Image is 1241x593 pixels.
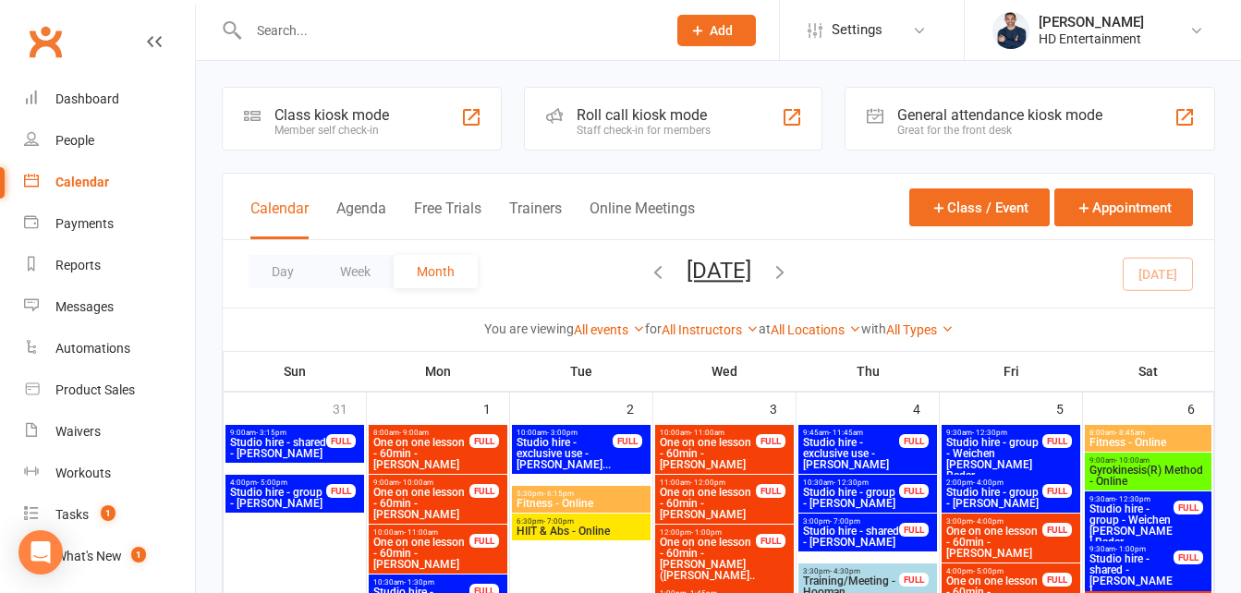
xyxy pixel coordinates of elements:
[1056,393,1082,423] div: 5
[55,507,89,522] div: Tasks
[1089,545,1174,553] span: 9:30am
[372,478,470,487] span: 9:00am
[509,200,562,239] button: Trainers
[1042,434,1072,448] div: FULL
[659,537,757,592] span: One on one lesson - 60min - [PERSON_NAME] ([PERSON_NAME]...
[24,494,195,536] a: Tasks 1
[833,478,869,487] span: - 12:30pm
[543,490,574,498] span: - 6:15pm
[662,322,759,337] a: All Instructors
[756,434,785,448] div: FULL
[832,9,882,51] span: Settings
[940,352,1083,391] th: Fri
[250,200,309,239] button: Calendar
[326,434,356,448] div: FULL
[24,203,195,245] a: Payments
[399,478,433,487] span: - 10:00am
[469,534,499,548] div: FULL
[229,478,327,487] span: 4:00pm
[336,200,386,239] button: Agenda
[897,124,1102,137] div: Great for the front desk
[55,91,119,106] div: Dashboard
[899,573,929,587] div: FULL
[516,498,647,509] span: Fitness - Online
[243,18,653,43] input: Search...
[224,352,367,391] th: Sun
[945,517,1043,526] span: 3:00pm
[1187,393,1213,423] div: 6
[802,429,900,437] span: 9:45am
[249,255,317,288] button: Day
[1089,503,1174,548] span: Studio hire - group - Weichen [PERSON_NAME] Radar
[659,487,757,520] span: One on one lesson - 60min - [PERSON_NAME]
[802,437,900,470] span: Studio hire - exclusive use - [PERSON_NAME]
[802,526,900,548] span: Studio hire - shared - [PERSON_NAME]
[756,534,785,548] div: FULL
[399,429,429,437] span: - 9:00am
[973,567,1004,575] span: - 5:00pm
[886,322,954,337] a: All Types
[414,200,481,239] button: Free Trials
[18,530,63,575] div: Open Intercom Messenger
[797,352,940,391] th: Thu
[973,478,1004,487] span: - 4:00pm
[945,487,1043,509] span: Studio hire - group - [PERSON_NAME]
[372,537,470,570] span: One on one lesson - 60min - [PERSON_NAME]
[577,124,711,137] div: Staff check-in for members
[1115,429,1145,437] span: - 8:45am
[1115,545,1146,553] span: - 1:00pm
[55,466,111,480] div: Workouts
[802,478,900,487] span: 10:30am
[404,578,434,587] span: - 1:30pm
[945,567,1043,575] span: 4:00pm
[516,437,614,470] span: Studio hire - exclusive use - [PERSON_NAME]...
[756,484,785,498] div: FULL
[229,437,327,459] span: Studio hire - shared - [PERSON_NAME]
[992,12,1029,49] img: thumb_image1646563817.png
[516,429,614,437] span: 10:00am
[710,23,733,38] span: Add
[404,528,438,537] span: - 11:00am
[899,434,929,448] div: FULL
[24,536,195,577] a: What's New1
[24,328,195,369] a: Automations
[372,429,470,437] span: 8:00am
[1089,495,1174,503] span: 9:30am
[24,79,195,120] a: Dashboard
[274,106,389,124] div: Class kiosk mode
[1042,573,1072,587] div: FULL
[909,188,1050,226] button: Class / Event
[101,505,116,521] span: 1
[257,478,287,487] span: - 5:00pm
[830,567,860,575] span: - 4:30pm
[574,322,645,337] a: All events
[24,120,195,162] a: People
[802,517,900,526] span: 3:00pm
[1039,30,1144,47] div: HD Entertainment
[590,200,695,239] button: Online Meetings
[55,299,114,314] div: Messages
[469,484,499,498] div: FULL
[945,478,1043,487] span: 2:00pm
[972,429,1007,437] span: - 12:30pm
[55,424,101,439] div: Waivers
[274,124,389,137] div: Member self check-in
[256,429,286,437] span: - 3:15pm
[913,393,939,423] div: 4
[317,255,394,288] button: Week
[394,255,478,288] button: Month
[372,437,470,470] span: One on one lesson - 60min - [PERSON_NAME]
[945,429,1043,437] span: 9:30am
[759,321,771,336] strong: at
[687,258,751,284] button: [DATE]
[613,434,642,448] div: FULL
[483,393,509,423] div: 1
[1089,429,1208,437] span: 8:00am
[55,175,109,189] div: Calendar
[1089,465,1208,487] span: Gyrokinesis(R) Method - Online
[516,517,647,526] span: 6:30pm
[55,258,101,272] div: Reports
[1039,14,1144,30] div: [PERSON_NAME]
[55,133,94,148] div: People
[945,526,1043,559] span: One on one lesson - 60min - [PERSON_NAME]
